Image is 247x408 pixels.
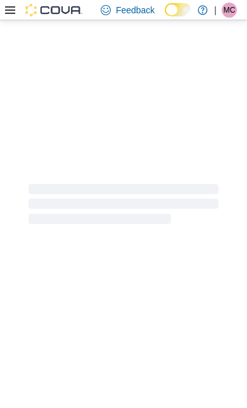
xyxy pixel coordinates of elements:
div: Mike Cochrane [222,3,237,18]
span: MC [224,3,236,18]
input: Dark Mode [165,3,191,16]
img: Cova [25,4,82,16]
span: Feedback [116,4,155,16]
p: | [214,3,217,18]
span: Loading [28,187,218,227]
